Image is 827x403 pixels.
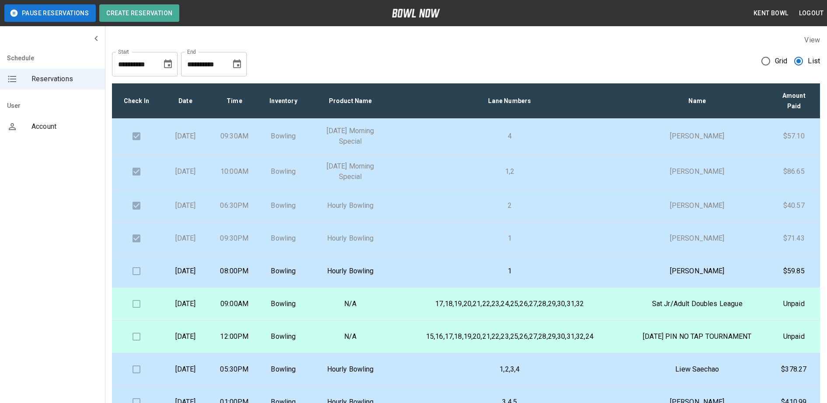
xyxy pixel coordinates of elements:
[315,233,386,244] p: Hourly Bowling
[168,131,203,141] p: [DATE]
[808,56,820,66] span: List
[775,56,788,66] span: Grid
[796,5,827,21] button: Logout
[168,299,203,309] p: [DATE]
[400,266,620,276] p: 1
[775,233,813,244] p: $71.43
[217,166,252,177] p: 10:00AM
[31,74,98,84] span: Reservations
[775,266,813,276] p: $59.85
[4,4,96,22] button: Pause Reservations
[804,36,820,44] label: View
[775,299,813,309] p: Unpaid
[168,200,203,211] p: [DATE]
[634,266,761,276] p: [PERSON_NAME]
[266,200,301,211] p: Bowling
[400,200,620,211] p: 2
[266,299,301,309] p: Bowling
[168,266,203,276] p: [DATE]
[217,200,252,211] p: 06:30PM
[168,364,203,375] p: [DATE]
[112,83,161,119] th: Check In
[634,233,761,244] p: [PERSON_NAME]
[634,166,761,177] p: [PERSON_NAME]
[315,364,386,375] p: Hourly Bowling
[634,131,761,141] p: [PERSON_NAME]
[315,161,386,182] p: [DATE] Morning Special
[315,299,386,309] p: N/A
[315,200,386,211] p: Hourly Bowling
[308,83,393,119] th: Product Name
[775,166,813,177] p: $86.65
[400,364,620,375] p: 1,2,3,4
[775,131,813,141] p: $57.10
[634,364,761,375] p: Liew Saechao
[159,55,177,73] button: Choose date, selected date is Aug 10, 2025
[775,331,813,342] p: Unpaid
[400,299,620,309] p: 17,18,19,20,21,22,23,24,25,26,27,28,29,30,31,32
[400,166,620,177] p: 1,2
[217,364,252,375] p: 05:30PM
[266,364,301,375] p: Bowling
[266,131,301,141] p: Bowling
[99,4,179,22] button: Create Reservation
[315,126,386,147] p: [DATE] Morning Special
[750,5,792,21] button: Kent Bowl
[259,83,308,119] th: Inventory
[634,331,761,342] p: [DATE] PIN NO TAP TOURNAMENT
[31,121,98,132] span: Account
[168,233,203,244] p: [DATE]
[266,233,301,244] p: Bowling
[775,364,813,375] p: $378.27
[392,9,440,17] img: logo
[217,331,252,342] p: 12:00PM
[400,131,620,141] p: 4
[400,233,620,244] p: 1
[400,331,620,342] p: 15,16,17,18,19,20,21,22,23,25,26,27,28,29,30,31,32,24
[266,166,301,177] p: Bowling
[775,200,813,211] p: $40.57
[210,83,259,119] th: Time
[393,83,627,119] th: Lane Numbers
[266,266,301,276] p: Bowling
[768,83,820,119] th: Amount Paid
[228,55,246,73] button: Choose date, selected date is Sep 10, 2025
[627,83,768,119] th: Name
[217,233,252,244] p: 09:30PM
[217,131,252,141] p: 09:30AM
[168,166,203,177] p: [DATE]
[217,266,252,276] p: 08:00PM
[168,331,203,342] p: [DATE]
[634,200,761,211] p: [PERSON_NAME]
[634,299,761,309] p: Sat Jr/Adult Doubles League
[217,299,252,309] p: 09:00AM
[315,331,386,342] p: N/A
[161,83,210,119] th: Date
[266,331,301,342] p: Bowling
[315,266,386,276] p: Hourly Bowling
